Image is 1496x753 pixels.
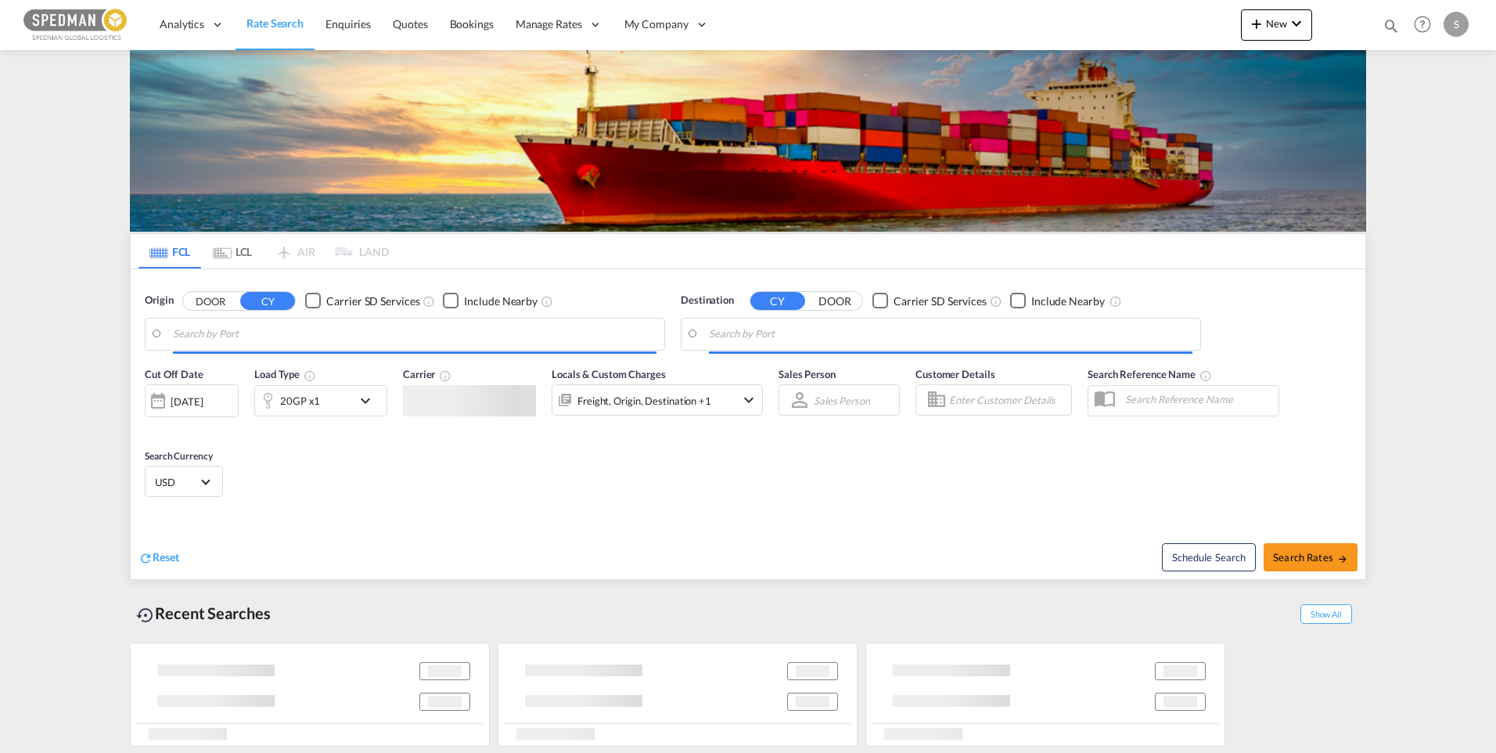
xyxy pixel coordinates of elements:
span: USD [155,475,199,489]
span: Load Type [254,368,316,380]
md-icon: Unchecked: Ignores neighbouring ports when fetching rates.Checked : Includes neighbouring ports w... [541,295,553,308]
img: LCL+%26+FCL+BACKGROUND.png [130,50,1366,232]
md-icon: icon-information-outline [304,369,316,382]
input: Search Reference Name [1117,387,1278,411]
div: 20GP x1 [280,390,320,412]
md-checkbox: Checkbox No Ink [872,293,987,309]
div: Origin DOOR CY Checkbox No InkUnchecked: Search for CY (Container Yard) services for all selected... [131,269,1365,579]
div: S [1444,12,1469,37]
div: Include Nearby [1031,294,1105,309]
span: Destination [681,293,734,308]
span: Help [1409,11,1436,38]
md-datepicker: Select [145,416,156,437]
span: Reset [153,550,179,564]
md-icon: icon-arrow-right [1337,553,1348,564]
div: Help [1409,11,1444,39]
md-tab-item: LCL [201,234,264,268]
img: c12ca350ff1b11efb6b291369744d907.png [23,7,129,42]
div: Recent Searches [130,596,277,631]
span: Sales Person [779,368,836,380]
button: CY [240,292,295,310]
md-icon: icon-backup-restore [136,606,155,625]
div: Freight Origin Destination Factory Stuffingicon-chevron-down [552,384,763,416]
span: Manage Rates [516,16,582,32]
md-icon: Your search will be saved by the below given name [1199,369,1212,382]
span: Rate Search [246,16,304,30]
div: 20GP x1icon-chevron-down [254,385,387,416]
span: Quotes [393,17,427,31]
input: Search by Port [709,322,1192,346]
md-checkbox: Checkbox No Ink [305,293,419,309]
md-icon: The selected Trucker/Carrierwill be displayed in the rate results If the rates are from another f... [439,369,451,382]
md-icon: Unchecked: Search for CY (Container Yard) services for all selected carriers.Checked : Search for... [423,295,435,308]
span: Search Currency [145,450,213,462]
md-select: Sales Person [812,389,872,412]
span: Enquiries [325,17,371,31]
span: Customer Details [915,368,994,380]
md-checkbox: Checkbox No Ink [443,293,538,309]
span: Locals & Custom Charges [552,368,666,380]
span: Bookings [450,17,494,31]
button: Note: By default Schedule search will only considerorigin ports, destination ports and cut off da... [1162,543,1256,571]
md-pagination-wrapper: Use the left and right arrow keys to navigate between tabs [138,234,389,268]
span: Cut Off Date [145,368,203,380]
md-icon: Unchecked: Ignores neighbouring ports when fetching rates.Checked : Includes neighbouring ports w... [1109,295,1122,308]
span: New [1247,17,1306,30]
md-icon: icon-chevron-down [1287,14,1306,33]
div: Carrier SD Services [894,294,987,309]
md-icon: icon-chevron-down [739,391,758,409]
span: Analytics [160,16,204,32]
md-tab-item: FCL [138,234,201,268]
button: DOOR [807,292,862,310]
span: Search Reference Name [1088,368,1212,380]
span: My Company [624,16,689,32]
div: [DATE] [171,395,203,409]
md-icon: icon-plus 400-fg [1247,14,1266,33]
button: CY [750,292,805,310]
span: Carrier [403,368,451,380]
input: Enter Customer Details [949,388,1066,412]
div: [DATE] [145,384,239,417]
input: Search by Port [173,322,656,346]
md-icon: icon-chevron-down [356,391,383,410]
span: Origin [145,293,173,308]
div: Freight Origin Destination Factory Stuffing [577,390,711,412]
md-icon: Unchecked: Search for CY (Container Yard) services for all selected carriers.Checked : Search for... [990,295,1002,308]
md-icon: icon-refresh [138,551,153,565]
button: Search Ratesicon-arrow-right [1264,543,1358,571]
div: icon-magnify [1383,17,1400,41]
md-checkbox: Checkbox No Ink [1010,293,1105,309]
button: icon-plus 400-fgNewicon-chevron-down [1241,9,1312,41]
div: icon-refreshReset [138,549,179,567]
md-select: Select Currency: $ USDUnited States Dollar [153,470,214,493]
button: DOOR [183,292,238,310]
div: Carrier SD Services [326,294,419,309]
span: Show All [1300,604,1352,624]
div: Include Nearby [464,294,538,309]
md-icon: icon-magnify [1383,17,1400,34]
span: Search Rates [1273,551,1348,564]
